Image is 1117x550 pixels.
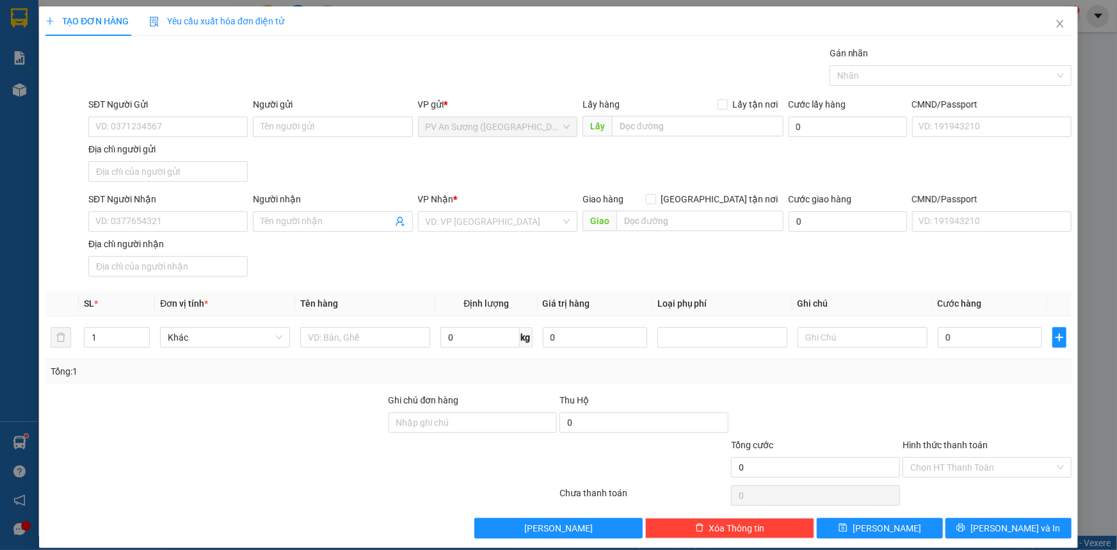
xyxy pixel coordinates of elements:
[1055,19,1065,29] span: close
[543,327,647,348] input: 0
[789,99,846,109] label: Cước lấy hàng
[709,521,765,535] span: Xóa Thông tin
[389,395,459,405] label: Ghi chú đơn hàng
[612,116,784,136] input: Dọc đường
[51,364,431,378] div: Tổng: 1
[616,211,784,231] input: Dọc đường
[853,521,921,535] span: [PERSON_NAME]
[88,161,248,182] input: Địa chỉ của người gửi
[520,327,533,348] span: kg
[463,298,509,309] span: Định lượng
[957,523,966,533] span: printer
[149,16,284,26] span: Yêu cầu xuất hóa đơn điện tử
[583,194,623,204] span: Giao hàng
[418,194,454,204] span: VP Nhận
[426,117,570,136] span: PV An Sương (Hàng Hóa)
[253,192,412,206] div: Người nhận
[938,298,982,309] span: Cước hàng
[543,298,590,309] span: Giá trị hàng
[418,97,577,111] div: VP gửi
[559,486,730,508] div: Chưa thanh toán
[149,17,159,27] img: icon
[1042,6,1078,42] button: Close
[45,16,129,26] span: TẠO ĐƠN HÀNG
[300,298,338,309] span: Tên hàng
[817,518,943,538] button: save[PERSON_NAME]
[792,291,933,316] th: Ghi chú
[524,521,593,535] span: [PERSON_NAME]
[88,192,248,206] div: SĐT Người Nhận
[88,237,248,251] div: Địa chỉ người nhận
[88,142,248,156] div: Địa chỉ người gửi
[652,291,792,316] th: Loại phụ phí
[160,298,208,309] span: Đơn vị tính
[798,327,928,348] input: Ghi Chú
[945,518,1072,538] button: printer[PERSON_NAME] và In
[300,327,430,348] input: VD: Bàn, Ghế
[839,523,848,533] span: save
[912,97,1072,111] div: CMND/Passport
[912,192,1072,206] div: CMND/Passport
[559,395,589,405] span: Thu Hộ
[728,97,784,111] span: Lấy tận nơi
[88,256,248,277] input: Địa chỉ của người nhận
[84,298,94,309] span: SL
[789,117,907,137] input: Cước lấy hàng
[583,211,616,231] span: Giao
[830,48,869,58] label: Gán nhãn
[389,412,558,433] input: Ghi chú đơn hàng
[645,518,814,538] button: deleteXóa Thông tin
[903,440,988,450] label: Hình thức thanh toán
[583,99,620,109] span: Lấy hàng
[168,328,282,347] span: Khác
[45,17,54,26] span: plus
[789,194,852,204] label: Cước giao hàng
[474,518,643,538] button: [PERSON_NAME]
[1052,327,1066,348] button: plus
[1053,332,1066,343] span: plus
[583,116,612,136] span: Lấy
[88,97,248,111] div: SĐT Người Gửi
[253,97,412,111] div: Người gửi
[656,192,784,206] span: [GEOGRAPHIC_DATA] tận nơi
[695,523,704,533] span: delete
[789,211,907,232] input: Cước giao hàng
[395,216,405,227] span: user-add
[731,440,773,450] span: Tổng cước
[971,521,1061,535] span: [PERSON_NAME] và In
[51,327,71,348] button: delete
